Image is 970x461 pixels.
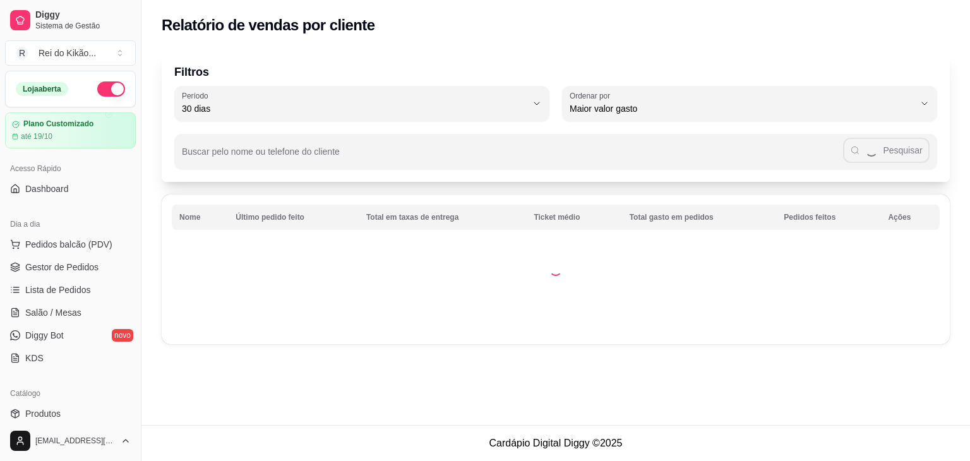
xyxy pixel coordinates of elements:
input: Buscar pelo nome ou telefone do cliente [182,150,843,163]
a: Lista de Pedidos [5,280,136,300]
a: Dashboard [5,179,136,199]
span: 30 dias [182,102,527,115]
button: [EMAIL_ADDRESS][DOMAIN_NAME] [5,426,136,456]
label: Período [182,90,212,101]
label: Ordenar por [570,90,614,101]
a: Gestor de Pedidos [5,257,136,277]
span: Produtos [25,407,61,420]
span: [EMAIL_ADDRESS][DOMAIN_NAME] [35,436,116,446]
button: Select a team [5,40,136,66]
span: R [16,47,28,59]
div: Loading [549,263,562,276]
button: Ordenar porMaior valor gasto [562,86,937,121]
span: Diggy [35,9,131,21]
div: Loja aberta [16,82,68,96]
a: Plano Customizadoaté 19/10 [5,112,136,148]
div: Catálogo [5,383,136,404]
h2: Relatório de vendas por cliente [162,15,375,35]
span: Sistema de Gestão [35,21,131,31]
span: Diggy Bot [25,329,64,342]
p: Filtros [174,63,937,81]
footer: Cardápio Digital Diggy © 2025 [141,425,970,461]
span: Pedidos balcão (PDV) [25,238,112,251]
article: até 19/10 [21,131,52,141]
a: KDS [5,348,136,368]
span: KDS [25,352,44,364]
button: Pedidos balcão (PDV) [5,234,136,254]
button: Período30 dias [174,86,549,121]
div: Acesso Rápido [5,159,136,179]
article: Plano Customizado [23,119,93,129]
a: DiggySistema de Gestão [5,5,136,35]
span: Maior valor gasto [570,102,914,115]
a: Salão / Mesas [5,302,136,323]
div: Rei do Kikão ... [39,47,96,59]
button: Alterar Status [97,81,125,97]
span: Lista de Pedidos [25,284,91,296]
span: Dashboard [25,183,69,195]
a: Produtos [5,404,136,424]
span: Gestor de Pedidos [25,261,99,273]
a: Diggy Botnovo [5,325,136,345]
div: Dia a dia [5,214,136,234]
span: Salão / Mesas [25,306,81,319]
